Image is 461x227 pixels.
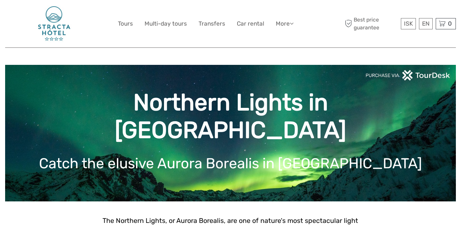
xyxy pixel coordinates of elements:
a: Transfers [199,19,225,29]
a: Car rental [237,19,264,29]
div: EN [419,18,433,29]
span: ISK [404,20,413,27]
img: 406-be0f0059-ddf2-408f-a541-279631290b14_logo_big.jpg [37,5,72,42]
a: Tours [118,19,133,29]
h1: Catch the elusive Aurora Borealis in [GEOGRAPHIC_DATA] [15,155,446,172]
a: More [276,19,294,29]
span: 0 [447,20,453,27]
img: PurchaseViaTourDeskwhite.png [365,70,451,81]
span: Best price guarantee [343,16,399,31]
h1: Northern Lights in [GEOGRAPHIC_DATA] [15,89,446,144]
a: Multi-day tours [145,19,187,29]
